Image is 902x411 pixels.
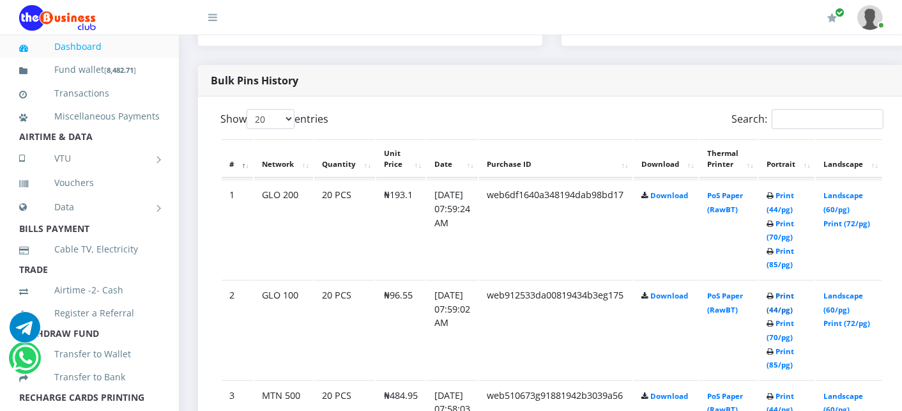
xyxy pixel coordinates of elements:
a: Vouchers [19,168,160,198]
a: Cable TV, Electricity [19,235,160,264]
a: Download [650,291,688,300]
td: 20 PCS [314,180,375,279]
a: Register a Referral [19,299,160,328]
a: Print (72/pg) [823,318,870,328]
td: web6df1640a348194dab98bd17 [479,180,632,279]
input: Search: [772,109,883,129]
a: PoS Paper (RawBT) [707,291,743,314]
span: Renew/Upgrade Subscription [835,8,845,17]
th: Thermal Printer: activate to sort column ascending [699,139,758,179]
a: Airtime -2- Cash [19,275,160,305]
a: Print (72/pg) [823,219,870,228]
a: Data [19,191,160,223]
td: 2 [222,280,253,379]
label: Show entries [220,109,328,129]
a: Fund wallet[8,482.71] [19,55,160,85]
th: Download: activate to sort column ascending [634,139,698,179]
label: Search: [731,109,883,129]
a: Download [650,391,688,401]
a: Transfer to Wallet [19,339,160,369]
td: ₦96.55 [376,280,425,379]
a: Chat for support [12,352,38,373]
th: Landscape: activate to sort column ascending [816,139,882,179]
a: Transfer to Bank [19,362,160,392]
a: Print (70/pg) [767,318,794,342]
a: Download [650,190,688,200]
td: GLO 100 [254,280,313,379]
a: Print (44/pg) [767,291,794,314]
th: Date: activate to sort column ascending [427,139,478,179]
a: Miscellaneous Payments [19,102,160,131]
a: Print (44/pg) [767,190,794,214]
strong: Bulk Pins History [211,74,298,88]
a: Print (85/pg) [767,246,794,270]
td: web912533da00819434b3eg175 [479,280,632,379]
th: #: activate to sort column descending [222,139,253,179]
a: Landscape (60/pg) [823,291,863,314]
td: 20 PCS [314,280,375,379]
img: Logo [19,5,96,31]
b: 8,482.71 [107,65,134,75]
a: Print (70/pg) [767,219,794,242]
small: [ ] [104,65,136,75]
a: Transactions [19,79,160,108]
th: Network: activate to sort column ascending [254,139,313,179]
td: ₦193.1 [376,180,425,279]
th: Quantity: activate to sort column ascending [314,139,375,179]
a: VTU [19,143,160,174]
td: [DATE] 07:59:24 AM [427,180,478,279]
td: [DATE] 07:59:02 AM [427,280,478,379]
i: Renew/Upgrade Subscription [827,13,837,23]
a: Landscape (60/pg) [823,190,863,214]
select: Showentries [247,109,294,129]
a: Dashboard [19,32,160,61]
img: User [857,5,883,30]
th: Purchase ID: activate to sort column ascending [479,139,632,179]
th: Portrait: activate to sort column ascending [759,139,814,179]
td: GLO 200 [254,180,313,279]
th: Unit Price: activate to sort column ascending [376,139,425,179]
a: Chat for support [10,322,40,343]
a: PoS Paper (RawBT) [707,190,743,214]
a: Print (85/pg) [767,346,794,370]
td: 1 [222,180,253,279]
